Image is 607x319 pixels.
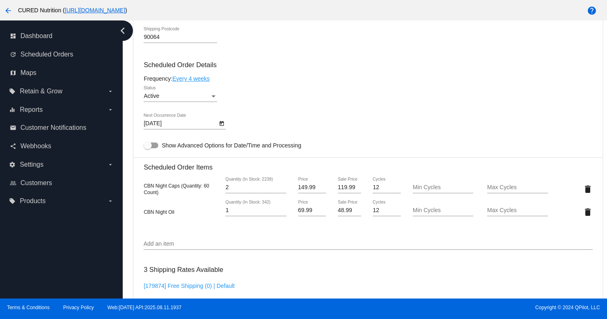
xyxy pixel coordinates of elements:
span: Show Advanced Options for Date/Time and Processing [162,141,301,149]
span: Retain & Grow [20,88,62,95]
input: Cycles [373,184,401,191]
i: arrow_drop_down [107,198,114,204]
i: chevron_left [116,24,129,37]
i: dashboard [10,33,16,39]
input: Quantity (In Stock: 2239) [225,184,286,191]
i: arrow_drop_down [107,106,114,113]
h3: Scheduled Order Details [144,61,592,69]
i: update [10,51,16,58]
a: Privacy Policy [63,305,94,310]
input: Price [298,184,326,191]
a: Web:[DATE] API:2025.08.11.1937 [108,305,182,310]
input: Sale Price [338,184,361,191]
input: Cycles [373,207,401,214]
i: email [10,124,16,131]
a: Every 4 weeks [172,75,209,82]
i: local_offer [9,198,16,204]
span: Customers [20,179,52,187]
input: Min Cycles [413,184,474,191]
input: Add an item [144,241,592,247]
mat-icon: help [587,6,597,16]
mat-select: Status [144,93,217,100]
span: Webhooks [20,143,51,150]
span: Scheduled Orders [20,51,73,58]
input: Sale Price [338,207,361,214]
i: settings [9,161,16,168]
div: Frequency: [144,75,592,82]
i: local_offer [9,88,16,95]
a: share Webhooks [10,140,114,153]
a: [URL][DOMAIN_NAME] [65,7,125,14]
i: people_outline [10,180,16,186]
mat-icon: delete [583,184,593,194]
i: arrow_drop_down [107,161,114,168]
input: Max Cycles [487,207,548,214]
h3: 3 Shipping Rates Available [144,261,223,278]
button: Open calendar [217,119,226,127]
span: Customer Notifications [20,124,86,131]
input: Shipping Postcode [144,34,217,41]
span: Dashboard [20,32,52,40]
input: Max Cycles [487,184,548,191]
span: CURED Nutrition ( ) [18,7,127,14]
a: [179874] Free Shipping (0) | Default [144,283,234,289]
mat-icon: arrow_back [3,6,13,16]
span: Products [20,197,45,205]
a: dashboard Dashboard [10,29,114,43]
a: map Maps [10,66,114,79]
h3: Scheduled Order Items [144,157,592,171]
span: Settings [20,161,43,168]
input: Min Cycles [413,207,474,214]
i: map [10,70,16,76]
span: Maps [20,69,36,77]
input: Price [298,207,326,214]
i: arrow_drop_down [107,88,114,95]
span: Active [144,93,159,99]
i: equalizer [9,106,16,113]
i: share [10,143,16,149]
span: CBN Night Caps (Quantity: 60 Count) [144,183,209,195]
a: Terms & Conditions [7,305,49,310]
input: Next Occurrence Date [144,120,217,127]
span: Copyright © 2024 QPilot, LLC [310,305,600,310]
mat-icon: delete [583,207,593,217]
input: Quantity (In Stock: 342) [225,207,286,214]
a: people_outline Customers [10,176,114,190]
span: CBN Night Oil [144,209,174,215]
a: update Scheduled Orders [10,48,114,61]
span: Reports [20,106,43,113]
a: email Customer Notifications [10,121,114,134]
